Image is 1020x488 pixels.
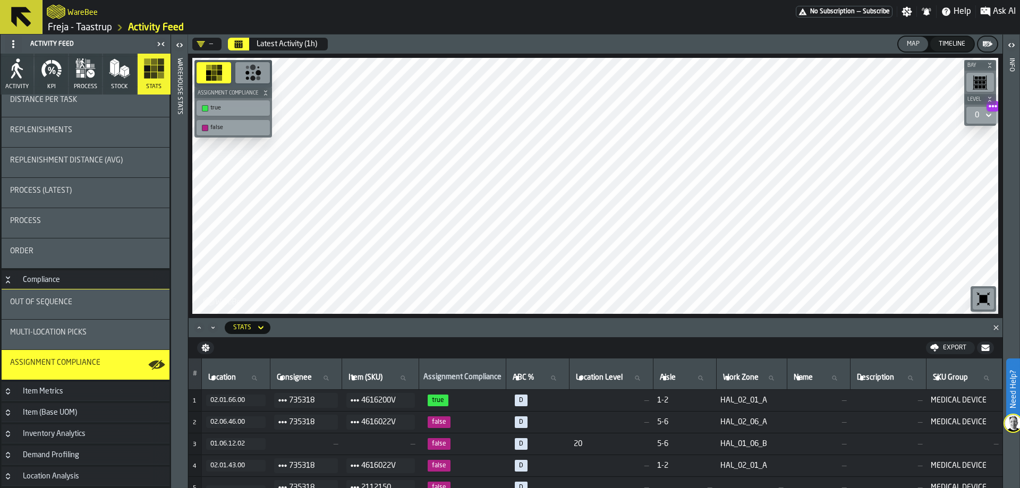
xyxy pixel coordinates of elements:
[2,87,169,117] div: stat-Distance per Task
[721,371,783,385] input: label
[574,418,649,426] span: —
[277,373,312,382] span: label
[423,373,501,383] div: Assignment Compliance
[855,396,922,405] span: —
[206,64,223,81] svg: Show Congestion
[192,38,222,50] div: DropdownMenuValue-
[10,186,161,195] div: Title
[720,396,783,405] span: HAL_02_01_A
[2,382,169,401] h3: title-section-Item Metrics
[993,5,1016,18] span: Ask AI
[428,416,450,428] span: false
[228,38,249,50] button: Select date range Select date range
[171,35,188,488] header: Warehouse Stats
[74,83,97,90] span: process
[244,64,261,81] svg: Show Congestion
[657,396,712,405] span: 1-2
[933,373,968,382] span: label
[10,156,161,165] div: Title
[48,22,112,33] a: link-to-/wh/i/36c4991f-68ef-4ca7-ab45-a2252c911eea
[210,418,261,426] div: 02.06.46.00
[792,371,846,385] input: label
[16,430,92,438] div: Inventory Analytics
[855,461,922,470] span: —
[10,328,161,337] div: Title
[193,420,196,426] span: 2
[926,341,975,354] button: button-Export
[3,36,154,53] div: Activity Feed
[903,40,924,48] div: Map
[931,418,998,426] span: MEDICAL DEVICE
[361,459,406,472] span: 4616022V
[977,341,994,354] button: button-
[10,126,161,134] div: Title
[228,38,328,50] div: Select date range
[10,358,161,367] div: Title
[792,396,846,405] span: —
[10,186,72,195] span: Process (Latest)
[660,373,676,382] span: label
[1007,359,1019,419] label: Need Help?
[194,98,272,118] div: button-toolbar-undefined
[208,373,236,382] span: label
[193,370,197,378] span: #
[10,96,77,104] span: Distance per Task
[2,289,169,319] div: stat-Out of Sequence
[515,416,528,428] span: N/A
[193,398,196,404] span: 1
[67,6,98,17] h2: Sub Title
[10,96,161,104] div: Title
[855,418,922,426] span: —
[194,60,233,88] div: button-toolbar-undefined
[210,462,261,469] div: 02.01.43.00
[657,440,712,448] span: 5-6
[857,373,894,382] span: label
[47,83,56,90] span: KPI
[289,459,329,472] span: 735318
[5,83,29,90] span: Activity
[964,60,996,71] button: button-
[574,396,649,405] span: —
[289,416,329,429] span: 735318
[720,461,783,470] span: HAL_02_01_A
[10,217,161,225] div: Title
[275,371,337,385] input: label
[207,322,219,333] button: Minimize
[199,122,268,133] div: false
[193,442,196,448] span: 3
[210,397,261,404] div: 02.01.66.00
[857,8,861,15] span: —
[965,97,984,102] span: Level
[206,416,266,428] button: button-02.06.46.00
[2,208,169,238] div: stat-Process
[2,451,14,459] button: Button-Demand Profiling-closed
[176,56,183,485] div: Warehouse Stats
[2,238,169,268] div: stat-Order
[964,94,996,105] button: button-
[931,396,998,405] span: MEDICAL DEVICE
[10,298,72,306] span: Out of Sequence
[10,298,161,306] div: Title
[917,6,936,17] label: button-toggle-Notifications
[2,430,14,438] button: Button-Inventory Analytics-closed
[515,438,528,450] span: N/A
[10,126,72,134] span: Replenishments
[206,371,266,385] input: label
[855,371,922,385] input: label
[855,440,922,448] span: —
[225,321,270,334] div: DropdownMenuValue-activity-metric
[10,247,161,255] div: Title
[964,71,996,94] div: button-toolbar-undefined
[210,124,267,131] div: false
[720,440,783,448] span: HAL_01_06_B
[428,460,450,472] span: false
[194,118,272,138] div: button-toolbar-undefined
[16,472,86,481] div: Location Analysis
[574,461,649,470] span: —
[792,418,846,426] span: —
[1008,56,1015,485] div: Info
[210,105,267,112] div: true
[658,371,712,385] input: label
